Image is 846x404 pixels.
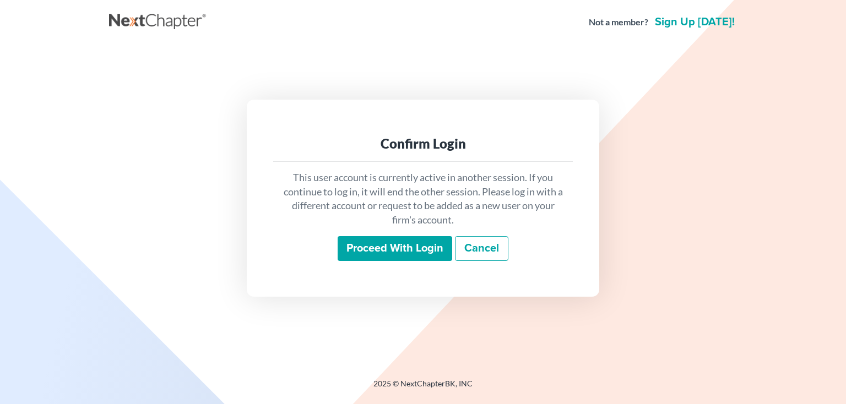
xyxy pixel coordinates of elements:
input: Proceed with login [338,236,452,261]
p: This user account is currently active in another session. If you continue to log in, it will end ... [282,171,564,227]
div: 2025 © NextChapterBK, INC [109,378,737,398]
strong: Not a member? [589,16,648,29]
div: Confirm Login [282,135,564,152]
a: Sign up [DATE]! [653,17,737,28]
a: Cancel [455,236,508,261]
